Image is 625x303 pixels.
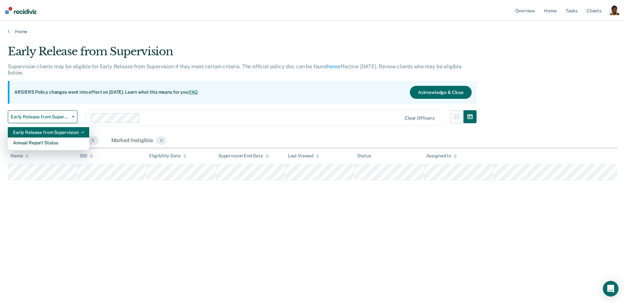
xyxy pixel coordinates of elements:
div: Supervision End Date [218,153,269,159]
div: Marked Ineligible0 [110,134,168,148]
a: FAQ [189,89,198,95]
div: Status [357,153,371,159]
div: Early Release from Supervision [13,127,84,138]
button: Acknowledge & Close [410,86,472,99]
button: Early Release from Supervision [8,110,77,123]
p: Supervision clients may be eligible for Early Release from Supervision if they meet certain crite... [8,63,462,76]
div: Name [10,153,29,159]
p: ARS/ERS Policy changes went into effect on [DATE]. Learn what this means for you: [14,89,198,96]
div: Last Viewed [288,153,319,159]
div: Early Release from Supervision [8,45,477,63]
div: Annual Report Status [13,138,84,148]
div: Clear officers [405,115,435,121]
div: SID [80,153,93,159]
a: here [327,63,338,70]
div: Assigned to [426,153,457,159]
a: Home [8,29,617,34]
img: Recidiviz [5,7,36,14]
span: Early Release from Supervision [11,114,69,120]
span: 0 [88,136,98,145]
div: Open Intercom Messenger [603,281,618,296]
span: 0 [156,136,166,145]
div: Eligibility Date [149,153,187,159]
